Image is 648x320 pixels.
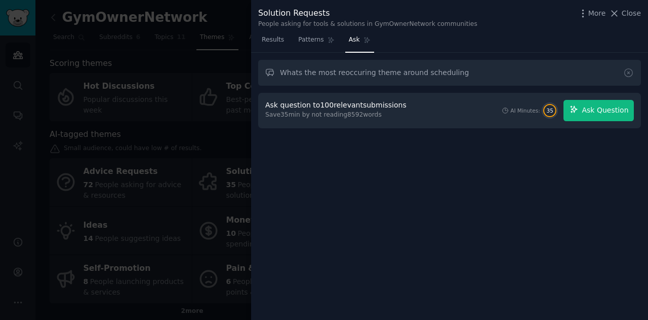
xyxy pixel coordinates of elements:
span: 35 [547,107,553,114]
div: Ask question to 100 relevant submissions [265,100,407,111]
input: Ask a question about Solution Requests in this audience... [258,60,641,86]
span: Ask Question [582,105,628,116]
div: AI Minutes: [510,107,540,114]
button: More [578,8,606,19]
span: More [588,8,606,19]
a: Ask [345,32,374,53]
div: People asking for tools & solutions in GymOwnerNetwork communities [258,20,477,29]
button: Ask Question [563,100,634,121]
div: Solution Requests [258,7,477,20]
button: Close [609,8,641,19]
span: Close [622,8,641,19]
span: Patterns [298,35,323,45]
span: Ask [349,35,360,45]
a: Patterns [295,32,338,53]
div: Save 35 min by not reading 8592 words [265,111,410,120]
span: Results [262,35,284,45]
a: Results [258,32,288,53]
